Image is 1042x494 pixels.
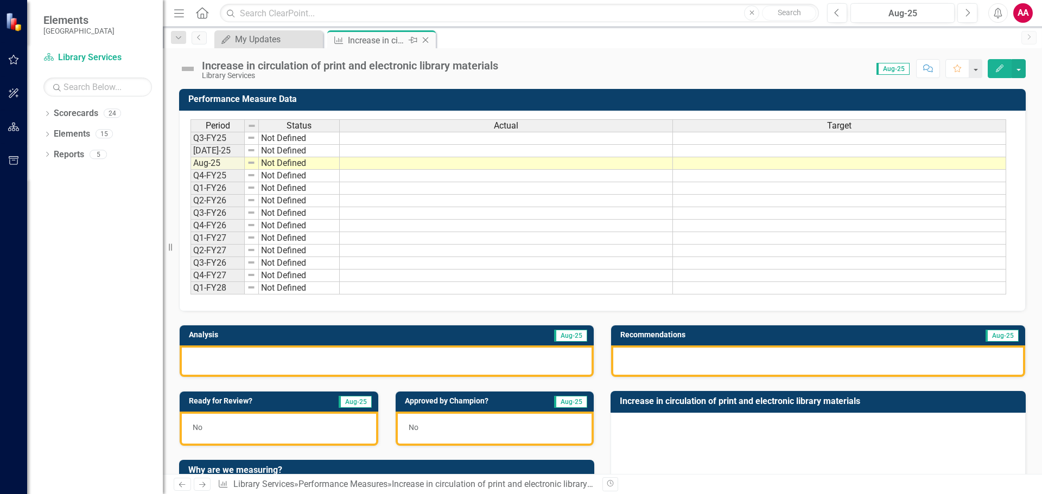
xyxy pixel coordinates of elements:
[339,396,372,408] span: Aug-25
[247,183,256,192] img: 8DAGhfEEPCf229AAAAAElFTkSuQmCC
[193,423,202,432] span: No
[986,330,1019,342] span: Aug-25
[259,270,340,282] td: Not Defined
[202,72,498,80] div: Library Services
[620,331,882,339] h3: Recommendations
[409,423,418,432] span: No
[43,14,115,27] span: Elements
[190,157,245,170] td: Aug-25
[104,109,121,118] div: 24
[190,207,245,220] td: Q3-FY26
[217,33,320,46] a: My Updates
[188,465,589,475] h3: Why are we measuring?
[259,195,340,207] td: Not Defined
[259,170,340,182] td: Not Defined
[235,33,320,46] div: My Updates
[259,207,340,220] td: Not Defined
[247,221,256,229] img: 8DAGhfEEPCf229AAAAAElFTkSuQmCC
[247,208,256,217] img: 8DAGhfEEPCf229AAAAAElFTkSuQmCC
[202,60,498,72] div: Increase in circulation of print and electronic library materials
[850,3,955,23] button: Aug-25
[43,52,152,64] a: Library Services
[190,257,245,270] td: Q3-FY26
[247,146,256,155] img: 8DAGhfEEPCf229AAAAAElFTkSuQmCC
[190,182,245,195] td: Q1-FY26
[247,133,256,142] img: 8DAGhfEEPCf229AAAAAElFTkSuQmCC
[247,246,256,254] img: 8DAGhfEEPCf229AAAAAElFTkSuQmCC
[189,397,308,405] h3: Ready for Review?
[259,245,340,257] td: Not Defined
[54,149,84,161] a: Reports
[247,271,256,279] img: 8DAGhfEEPCf229AAAAAElFTkSuQmCC
[876,63,910,75] span: Aug-25
[259,132,340,145] td: Not Defined
[247,258,256,267] img: 8DAGhfEEPCf229AAAAAElFTkSuQmCC
[189,331,373,339] h3: Analysis
[206,121,230,131] span: Period
[287,121,312,131] span: Status
[179,60,196,78] img: Not Defined
[190,245,245,257] td: Q2-FY27
[778,8,801,17] span: Search
[827,121,852,131] span: Target
[247,121,256,130] img: 8DAGhfEEPCf229AAAAAElFTkSuQmCC
[1013,3,1033,23] button: AA
[247,171,256,179] img: 8DAGhfEEPCf229AAAAAElFTkSuQmCC
[247,283,256,292] img: 8DAGhfEEPCf229AAAAAElFTkSuQmCC
[5,12,24,31] img: ClearPoint Strategy
[854,7,951,20] div: Aug-25
[259,157,340,170] td: Not Defined
[218,478,594,491] div: » »
[220,4,819,23] input: Search ClearPoint...
[190,270,245,282] td: Q4-FY27
[190,145,245,157] td: [DATE]-25
[494,121,518,131] span: Actual
[190,170,245,182] td: Q4-FY25
[190,220,245,232] td: Q4-FY26
[247,158,256,167] img: 8DAGhfEEPCf229AAAAAElFTkSuQmCC
[259,232,340,245] td: Not Defined
[233,479,294,489] a: Library Services
[54,107,98,120] a: Scorecards
[298,479,387,489] a: Performance Measures
[43,78,152,97] input: Search Below...
[762,5,816,21] button: Search
[259,282,340,294] td: Not Defined
[190,232,245,245] td: Q1-FY27
[96,130,113,139] div: 15
[190,282,245,294] td: Q1-FY28
[43,27,115,35] small: [GEOGRAPHIC_DATA]
[259,182,340,195] td: Not Defined
[54,128,90,140] a: Elements
[620,396,1020,406] h3: Increase in circulation of print and electronic library materials
[259,220,340,232] td: Not Defined
[90,150,107,159] div: 5
[405,397,535,405] h3: Approved by Champion?
[190,132,245,145] td: Q3-FY25
[188,94,1020,104] h3: Performance Measure Data
[247,233,256,242] img: 8DAGhfEEPCf229AAAAAElFTkSuQmCC
[554,330,587,342] span: Aug-25
[259,145,340,157] td: Not Defined
[259,257,340,270] td: Not Defined
[554,396,587,408] span: Aug-25
[392,479,625,489] div: Increase in circulation of print and electronic library materials
[348,34,406,47] div: Increase in circulation of print and electronic library materials
[247,196,256,204] img: 8DAGhfEEPCf229AAAAAElFTkSuQmCC
[190,195,245,207] td: Q2-FY26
